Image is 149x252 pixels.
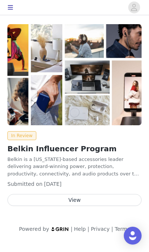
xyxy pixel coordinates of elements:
[74,226,86,232] a: Help
[7,131,36,140] span: In Review
[124,227,142,245] div: Open Intercom Messenger
[115,226,130,232] a: Terms
[7,197,142,203] a: View
[130,1,138,13] div: avatar
[7,181,43,187] span: Submitted on
[71,226,73,232] span: |
[7,143,142,154] h2: Belkin Influencer Program
[44,181,62,187] span: [DATE]
[111,226,113,232] span: |
[51,227,69,232] img: logo
[87,226,89,232] span: |
[7,24,142,125] img: Belkin
[7,156,142,178] p: Belkin is a [US_STATE]-based accessories leader delivering award-winning power, protection, produ...
[91,226,110,232] a: Privacy
[19,226,49,232] span: Powered by
[7,194,142,206] button: View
